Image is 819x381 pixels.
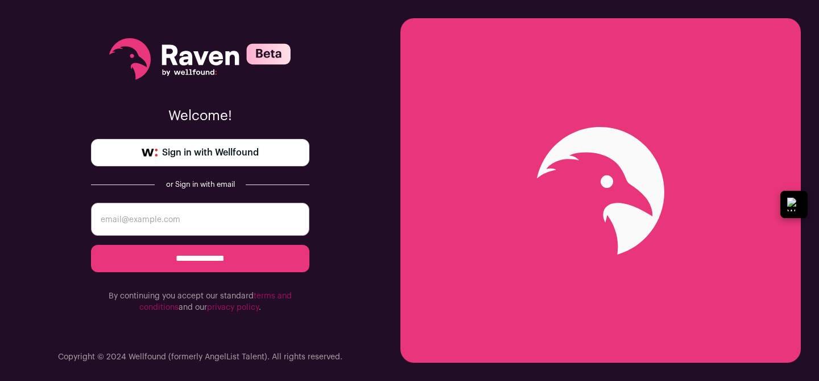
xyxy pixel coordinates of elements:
p: Welcome! [91,107,309,125]
img: Warmer Jobs [787,198,801,211]
a: privacy policy [207,304,259,312]
span: Sign in with Wellfound [162,146,259,159]
input: email@example.com [91,203,309,236]
p: Copyright © 2024 Wellfound (formerly AngelList Talent). All rights reserved. [58,351,342,363]
a: Sign in with Wellfound [91,139,309,166]
p: By continuing you accept our standard and our . [91,290,309,313]
div: or Sign in with email [164,180,237,189]
img: wellfound-symbol-flush-black-fb3c872781a75f747ccb3a119075da62bfe97bd399995f84a933054e44a575c4.png [142,149,158,157]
